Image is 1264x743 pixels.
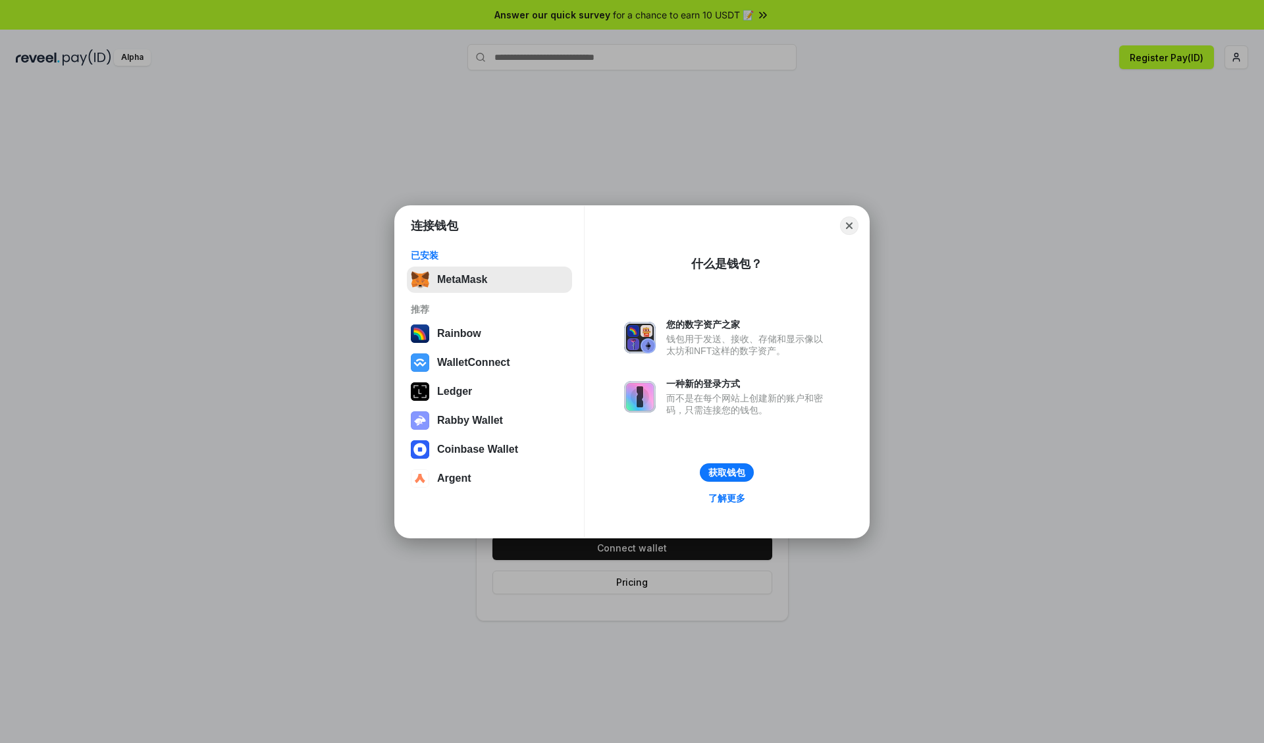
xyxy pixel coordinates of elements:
[407,378,572,405] button: Ledger
[407,320,572,347] button: Rainbow
[411,303,568,315] div: 推荐
[700,490,753,507] a: 了解更多
[437,328,481,340] div: Rainbow
[411,270,429,289] img: svg+xml,%3Csvg%20fill%3D%22none%22%20height%3D%2233%22%20viewBox%3D%220%200%2035%2033%22%20width%...
[411,249,568,261] div: 已安装
[437,357,510,369] div: WalletConnect
[708,467,745,478] div: 获取钱包
[407,465,572,492] button: Argent
[437,386,472,397] div: Ledger
[437,274,487,286] div: MetaMask
[437,415,503,426] div: Rabby Wallet
[666,392,829,416] div: 而不是在每个网站上创建新的账户和密码，只需连接您的钱包。
[411,353,429,372] img: svg+xml,%3Csvg%20width%3D%2228%22%20height%3D%2228%22%20viewBox%3D%220%200%2028%2028%22%20fill%3D...
[411,324,429,343] img: svg+xml,%3Csvg%20width%3D%22120%22%20height%3D%22120%22%20viewBox%3D%220%200%20120%20120%22%20fil...
[840,217,858,235] button: Close
[624,322,656,353] img: svg+xml,%3Csvg%20xmlns%3D%22http%3A%2F%2Fwww.w3.org%2F2000%2Fsvg%22%20fill%3D%22none%22%20viewBox...
[411,382,429,401] img: svg+xml,%3Csvg%20xmlns%3D%22http%3A%2F%2Fwww.w3.org%2F2000%2Fsvg%22%20width%3D%2228%22%20height%3...
[708,492,745,504] div: 了解更多
[700,463,754,482] button: 获取钱包
[411,218,458,234] h1: 连接钱包
[411,469,429,488] img: svg+xml,%3Csvg%20width%3D%2228%22%20height%3D%2228%22%20viewBox%3D%220%200%2028%2028%22%20fill%3D...
[407,267,572,293] button: MetaMask
[407,349,572,376] button: WalletConnect
[407,407,572,434] button: Rabby Wallet
[666,319,829,330] div: 您的数字资产之家
[411,440,429,459] img: svg+xml,%3Csvg%20width%3D%2228%22%20height%3D%2228%22%20viewBox%3D%220%200%2028%2028%22%20fill%3D...
[691,256,762,272] div: 什么是钱包？
[437,444,518,455] div: Coinbase Wallet
[411,411,429,430] img: svg+xml,%3Csvg%20xmlns%3D%22http%3A%2F%2Fwww.w3.org%2F2000%2Fsvg%22%20fill%3D%22none%22%20viewBox...
[666,378,829,390] div: 一种新的登录方式
[407,436,572,463] button: Coinbase Wallet
[437,473,471,484] div: Argent
[624,381,656,413] img: svg+xml,%3Csvg%20xmlns%3D%22http%3A%2F%2Fwww.w3.org%2F2000%2Fsvg%22%20fill%3D%22none%22%20viewBox...
[666,333,829,357] div: 钱包用于发送、接收、存储和显示像以太坊和NFT这样的数字资产。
